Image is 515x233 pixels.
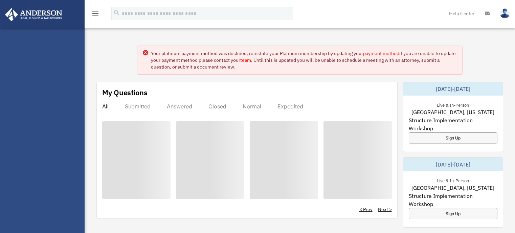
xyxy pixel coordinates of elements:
span: Structure Implementation Workshop [409,192,498,208]
a: payment method [363,50,399,56]
a: team [240,57,251,63]
span: [GEOGRAPHIC_DATA], [US_STATE] [411,108,494,116]
div: Normal [243,103,261,110]
div: Your platinum payment method was declined, reinstate your Platinum membership by updating your if... [151,50,457,70]
a: menu [91,12,99,18]
div: Closed [208,103,226,110]
div: All [102,103,109,110]
div: Answered [167,103,192,110]
a: Sign Up [409,132,498,144]
img: User Pic [500,8,510,18]
span: Structure Implementation Workshop [409,116,498,132]
span: [GEOGRAPHIC_DATA], [US_STATE] [411,184,494,192]
i: menu [91,9,99,18]
div: Live & In-Person [431,177,474,184]
a: < Prev [359,206,373,213]
img: Anderson Advisors Platinum Portal [3,8,64,21]
div: Expedited [277,103,303,110]
div: [DATE]-[DATE] [403,158,503,171]
a: Next > [378,206,392,213]
i: search [113,9,120,17]
div: Live & In-Person [431,101,474,108]
div: [DATE]-[DATE] [403,82,503,96]
div: My Questions [102,87,148,98]
a: Sign Up [409,208,498,219]
div: Submitted [125,103,151,110]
